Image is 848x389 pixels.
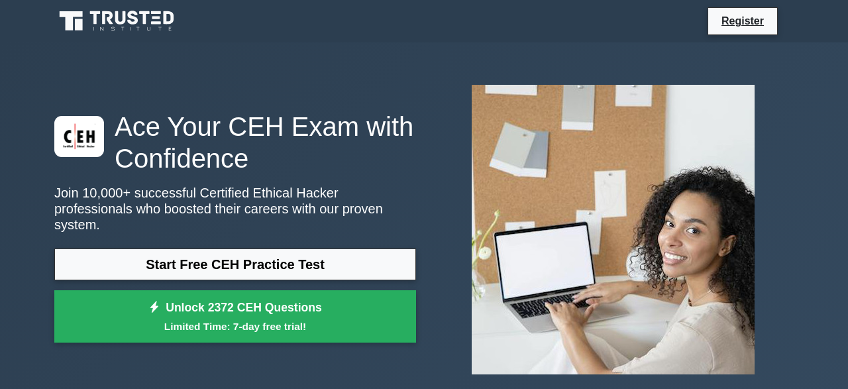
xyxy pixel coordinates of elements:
[54,111,416,174] h1: Ace Your CEH Exam with Confidence
[714,13,772,29] a: Register
[54,290,416,343] a: Unlock 2372 CEH QuestionsLimited Time: 7-day free trial!
[71,319,399,334] small: Limited Time: 7-day free trial!
[54,185,416,233] p: Join 10,000+ successful Certified Ethical Hacker professionals who boosted their careers with our...
[54,249,416,280] a: Start Free CEH Practice Test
